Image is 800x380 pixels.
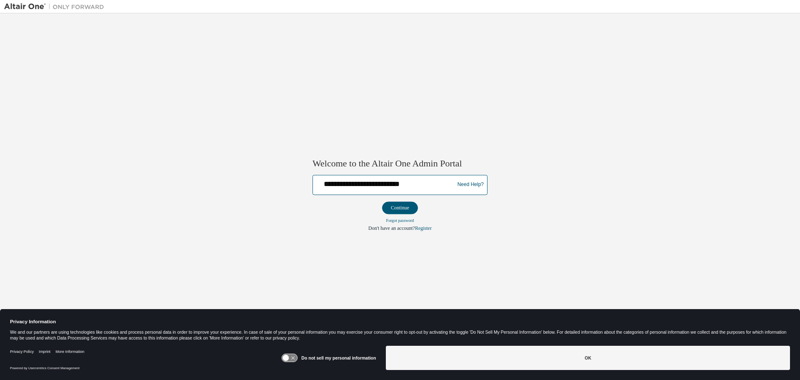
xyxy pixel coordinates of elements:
[4,3,108,11] img: Altair One
[312,158,487,170] h2: Welcome to the Altair One Admin Portal
[386,218,414,223] a: Forgot password
[382,201,418,214] button: Continue
[415,225,432,231] a: Register
[368,225,415,231] span: Don't have an account?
